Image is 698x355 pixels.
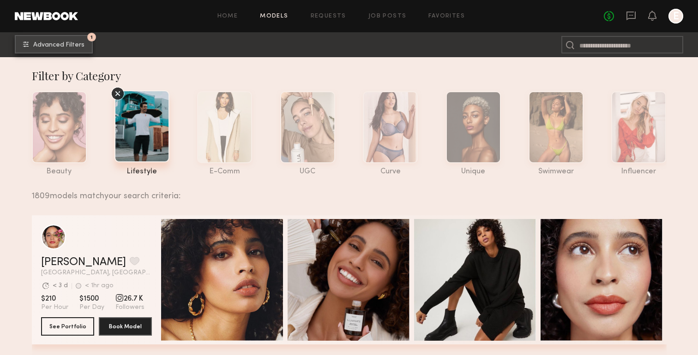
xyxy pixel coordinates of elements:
[41,270,152,276] span: [GEOGRAPHIC_DATA], [GEOGRAPHIC_DATA]
[41,303,68,312] span: Per Hour
[368,13,407,19] a: Job Posts
[446,168,501,176] div: unique
[115,294,144,303] span: 26.7 K
[260,13,288,19] a: Models
[32,181,659,201] div: 1809 models match your search criteria:
[90,35,93,39] span: 1
[79,303,104,312] span: Per Day
[311,13,346,19] a: Requests
[217,13,238,19] a: Home
[197,168,252,176] div: e-comm
[115,303,144,312] span: Followers
[33,42,84,48] span: Advanced Filters
[41,294,68,303] span: $210
[529,168,584,176] div: swimwear
[85,283,114,289] div: < 1hr ago
[114,168,169,176] div: lifestyle
[32,168,87,176] div: beauty
[15,35,93,53] button: 1Advanced Filters
[363,168,418,176] div: curve
[611,168,666,176] div: influencer
[41,257,126,268] a: [PERSON_NAME]
[668,9,683,24] a: E
[79,294,104,303] span: $1500
[428,13,465,19] a: Favorites
[41,317,94,336] button: See Portfolio
[280,168,335,176] div: UGC
[32,68,667,83] div: Filter by Category
[53,283,68,289] div: < 3 d
[99,317,152,336] button: Book Model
